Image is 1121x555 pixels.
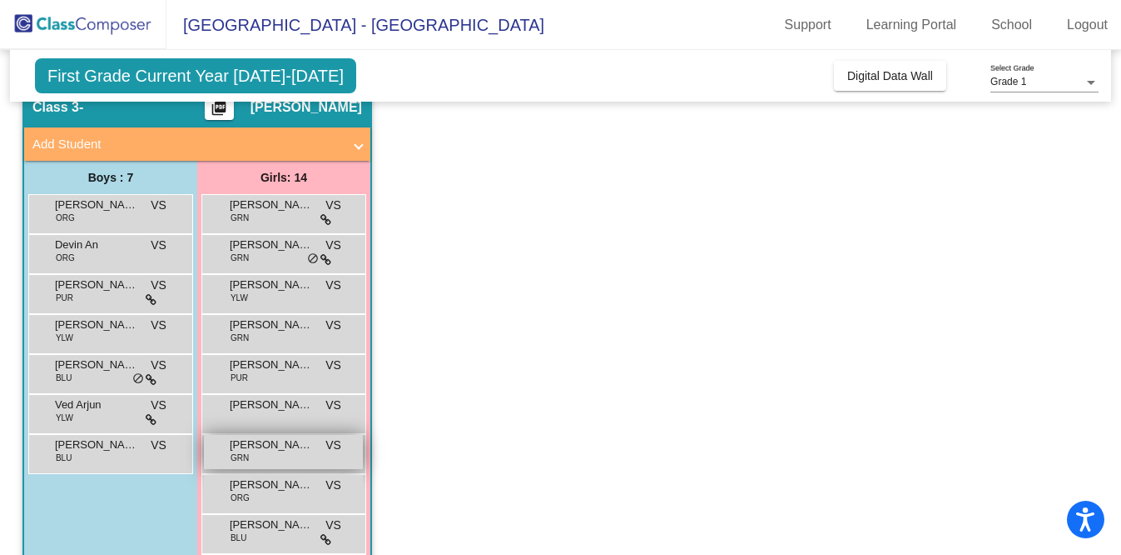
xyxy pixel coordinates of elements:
span: VS [151,397,166,414]
span: [PERSON_NAME] [55,197,138,213]
span: BLU [231,532,246,544]
mat-panel-title: Add Student [32,135,342,154]
span: [PERSON_NAME] [230,357,313,373]
span: VS [325,197,341,214]
span: [PERSON_NAME] [55,277,138,293]
span: Devin An [55,237,138,253]
span: ORG [56,212,75,224]
span: VS [325,277,341,294]
span: YLW [231,292,248,304]
span: VS [325,437,341,454]
span: First Grade Current Year [DATE]-[DATE] [35,58,356,93]
span: [PERSON_NAME] [230,317,313,333]
a: School [978,12,1045,38]
span: do_not_disturb_alt [132,372,144,386]
span: VS [325,397,341,414]
a: Learning Portal [853,12,970,38]
span: GRN [231,212,249,224]
span: BLU [56,372,72,384]
span: VS [151,357,166,374]
span: VS [151,437,166,454]
span: ORG [56,252,75,264]
span: YLW [56,412,73,424]
span: GRN [231,252,249,264]
span: [PERSON_NAME] [250,99,362,116]
span: Grade 1 [990,76,1026,87]
span: VS [151,197,166,214]
span: VS [325,477,341,494]
span: Class 3 [32,99,79,116]
span: [PERSON_NAME] [55,317,138,333]
mat-expansion-panel-header: Add Student [24,127,370,161]
span: ORG [231,492,250,504]
div: Girls: 14 [197,161,370,194]
a: Support [771,12,845,38]
span: VS [325,357,341,374]
span: do_not_disturb_alt [307,252,319,266]
span: [PERSON_NAME] [230,197,313,213]
span: [PERSON_NAME] [55,357,138,373]
a: Logout [1054,12,1121,38]
span: VS [151,317,166,334]
span: BLU [56,452,72,464]
span: PUR [56,292,73,304]
div: Boys : 7 [24,161,197,194]
span: PUR [231,372,248,384]
span: [PERSON_NAME] [230,517,313,533]
span: GRN [231,332,249,344]
span: VS [325,317,341,334]
button: Digital Data Wall [834,61,946,91]
span: - [79,99,83,116]
span: GRN [231,452,249,464]
span: VS [325,237,341,254]
span: VS [325,517,341,534]
span: [GEOGRAPHIC_DATA] - [GEOGRAPHIC_DATA] [166,12,544,38]
span: Digital Data Wall [847,69,933,82]
span: Ved Arjun [55,397,138,413]
button: Print Students Details [205,95,234,120]
span: VS [151,237,166,254]
span: VS [151,277,166,294]
span: [PERSON_NAME] [230,397,313,413]
span: [PERSON_NAME] [230,477,313,493]
span: [PERSON_NAME] [230,237,313,253]
span: [PERSON_NAME] [230,277,313,293]
mat-icon: picture_as_pdf [209,100,229,123]
span: YLW [56,332,73,344]
span: [PERSON_NAME] [55,437,138,453]
span: [PERSON_NAME] [230,437,313,453]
